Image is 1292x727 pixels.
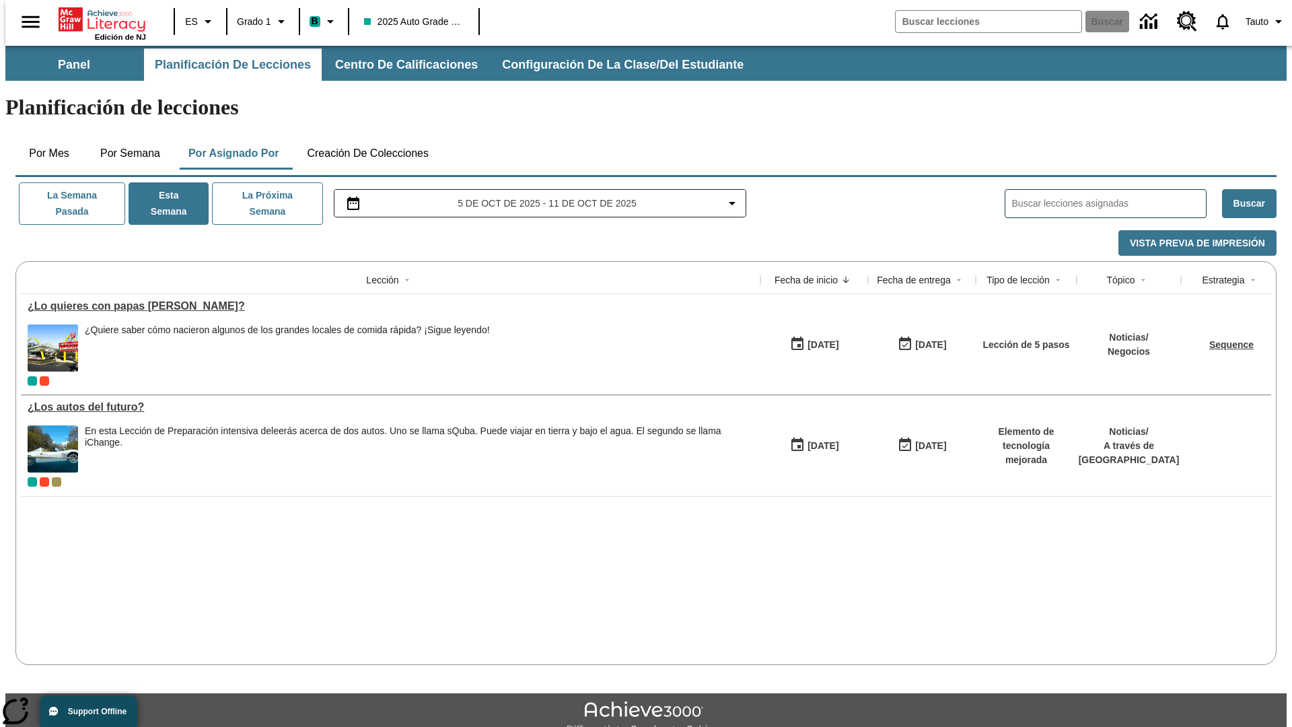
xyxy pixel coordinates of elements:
button: Creación de colecciones [296,137,439,170]
div: [DATE] [808,337,838,353]
div: [DATE] [808,438,838,454]
button: Centro de calificaciones [324,48,489,81]
p: Elemento de tecnología mejorada [982,425,1070,467]
p: A través de [GEOGRAPHIC_DATA] [1079,439,1180,467]
span: Grado 1 [237,15,271,29]
div: Estrategia [1202,273,1244,287]
button: La semana pasada [19,182,125,225]
button: Perfil/Configuración [1240,9,1292,34]
a: Portada [59,6,146,33]
button: Sort [951,272,967,288]
button: Vista previa de impresión [1118,230,1277,256]
input: Buscar lecciones asignadas [1012,194,1206,213]
button: Support Offline [40,696,137,727]
button: Seleccione el intervalo de fechas opción del menú [340,195,741,211]
button: 07/01/25: Primer día en que estuvo disponible la lección [785,433,843,458]
span: B [312,13,318,30]
img: Un automóvil de alta tecnología flotando en el agua. [28,425,78,473]
span: Planificación de lecciones [155,57,311,73]
div: ¿Lo quieres con papas fritas? [28,300,754,312]
div: Test 1 [40,376,49,386]
h1: Planificación de lecciones [5,95,1287,120]
div: ¿Los autos del futuro? [28,401,754,413]
div: Clase actual [28,477,37,487]
button: 07/20/26: Último día en que podrá accederse la lección [893,332,951,357]
button: Buscar [1222,189,1277,218]
div: [DATE] [915,337,946,353]
button: Sort [1050,272,1066,288]
span: Panel [58,57,90,73]
button: Sort [1245,272,1261,288]
button: 07/14/25: Primer día en que estuvo disponible la lección [785,332,843,357]
img: Uno de los primeros locales de McDonald's, con el icónico letrero rojo y los arcos amarillos. [28,324,78,372]
p: Noticias / [1079,425,1180,439]
span: ES [185,15,198,29]
div: ¿Quiere saber cómo nacieron algunos de los grandes locales de comida rápida? ¡Sigue leyendo! [85,324,490,372]
div: En esta Lección de Preparación intensiva de leerás acerca de dos autos. Uno se llama sQuba. Puede... [85,425,754,473]
button: Configuración de la clase/del estudiante [491,48,754,81]
div: ¿Quiere saber cómo nacieron algunos de los grandes locales de comida rápida? ¡Sigue leyendo! [85,324,490,336]
button: Boost El color de la clase es verde turquesa. Cambiar el color de la clase. [304,9,344,34]
a: Centro de información [1132,3,1169,40]
div: Portada [59,5,146,41]
button: Abrir el menú lateral [11,2,50,42]
div: Fecha de entrega [877,273,951,287]
div: Tipo de lección [986,273,1050,287]
span: Support Offline [68,707,127,716]
span: Configuración de la clase/del estudiante [502,57,744,73]
span: 5 de oct de 2025 - 11 de oct de 2025 [458,197,637,211]
a: Notificaciones [1205,4,1240,39]
input: Buscar campo [896,11,1081,32]
testabrev: leerás acerca de dos autos. Uno se llama sQuba. Puede viajar en tierra y bajo el agua. El segundo... [85,425,721,448]
p: Lección de 5 pasos [982,338,1069,352]
button: La próxima semana [212,182,322,225]
button: 08/01/26: Último día en que podrá accederse la lección [893,433,951,458]
a: Sequence [1209,339,1254,350]
div: [DATE] [915,438,946,454]
button: Panel [7,48,141,81]
p: Noticias / [1108,331,1150,345]
div: Test 1 [40,477,49,487]
div: Tópico [1106,273,1135,287]
button: Sort [1135,272,1151,288]
div: 2025 Auto Grade 1 [52,477,61,487]
div: Lección [366,273,398,287]
a: ¿Lo quieres con papas fritas?, Lecciones [28,300,754,312]
svg: Collapse Date Range Filter [724,195,740,211]
button: Lenguaje: ES, Selecciona un idioma [179,9,222,34]
button: Planificación de lecciones [144,48,322,81]
span: Tauto [1246,15,1268,29]
div: Subbarra de navegación [5,48,756,81]
p: Negocios [1108,345,1150,359]
button: Sort [838,272,854,288]
div: Fecha de inicio [775,273,838,287]
span: Centro de calificaciones [335,57,478,73]
span: Edición de NJ [95,33,146,41]
button: Sort [399,272,415,288]
button: Por mes [15,137,83,170]
a: Centro de recursos, Se abrirá en una pestaña nueva. [1169,3,1205,40]
button: Por semana [89,137,171,170]
button: Por asignado por [178,137,290,170]
span: 2025 Auto Grade 1 A [364,15,464,29]
div: Subbarra de navegación [5,46,1287,81]
div: En esta Lección de Preparación intensiva de [85,425,754,448]
div: Clase actual [28,376,37,386]
button: Esta semana [129,182,209,225]
button: Grado: Grado 1, Elige un grado [231,9,295,34]
a: ¿Los autos del futuro? , Lecciones [28,401,754,413]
